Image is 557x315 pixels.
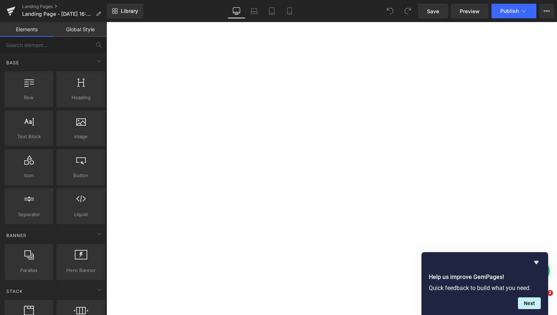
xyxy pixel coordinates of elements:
span: Button [59,172,103,179]
h2: Help us improve GemPages! [429,273,541,282]
span: Hero Banner [59,266,103,274]
span: Heading [59,94,103,101]
a: Laptop [245,4,263,18]
span: Image [59,133,103,140]
a: Global Style [53,22,107,37]
span: Text Block [7,133,51,140]
span: Publish [500,8,519,14]
button: Redo [400,4,415,18]
button: Publish [491,4,536,18]
span: Liquid [59,211,103,218]
button: Hide survey [532,258,541,267]
a: Desktop [228,4,245,18]
button: Undo [383,4,397,18]
span: Landing Page - [DATE] 16:48:17 [22,11,93,17]
span: Row [7,94,51,101]
a: New Library [107,4,143,18]
button: Next question [518,297,541,309]
span: Banner [6,232,27,239]
a: Landing Pages [22,4,107,10]
span: Stack [6,288,24,295]
button: More [539,4,554,18]
span: Base [6,59,20,66]
span: 2 [547,290,553,296]
p: Quick feedback to build what you need. [429,284,541,291]
span: Icon [7,172,51,179]
span: Separator [7,211,51,218]
a: Mobile [281,4,298,18]
span: Library [121,8,138,14]
a: Tablet [263,4,281,18]
div: Help us improve GemPages! [429,258,541,309]
a: Preview [451,4,488,18]
span: Parallax [7,266,51,274]
span: Preview [460,7,480,15]
span: Save [427,7,439,15]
